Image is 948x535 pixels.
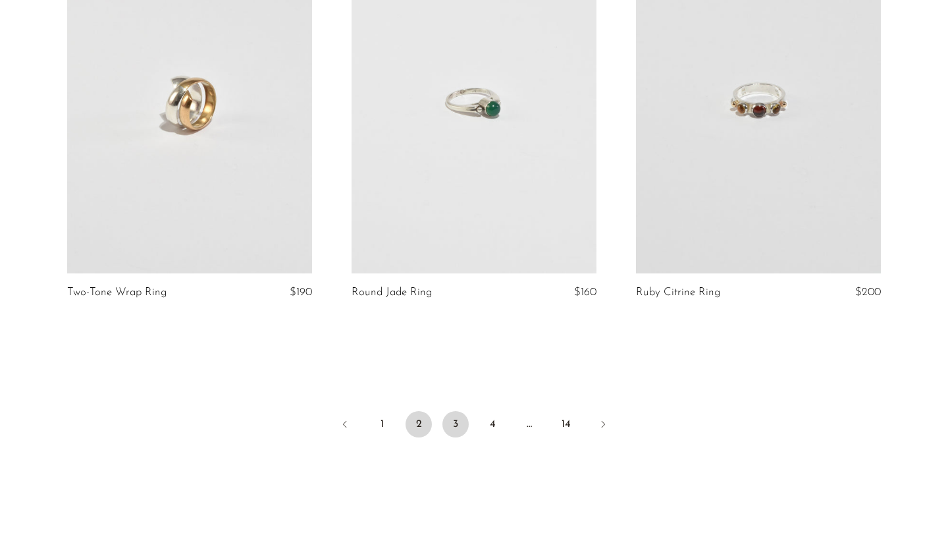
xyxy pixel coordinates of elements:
a: Round Jade Ring [352,287,432,298]
span: $160 [574,287,596,298]
a: 3 [442,411,469,437]
span: … [516,411,542,437]
a: 4 [479,411,506,437]
a: 1 [369,411,395,437]
a: Next [590,411,616,440]
a: Two-Tone Wrap Ring [67,287,167,298]
a: Previous [332,411,358,440]
a: Ruby Citrine Ring [636,287,720,298]
span: $200 [855,287,881,298]
span: $190 [290,287,312,298]
span: 2 [406,411,432,437]
a: 14 [553,411,579,437]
